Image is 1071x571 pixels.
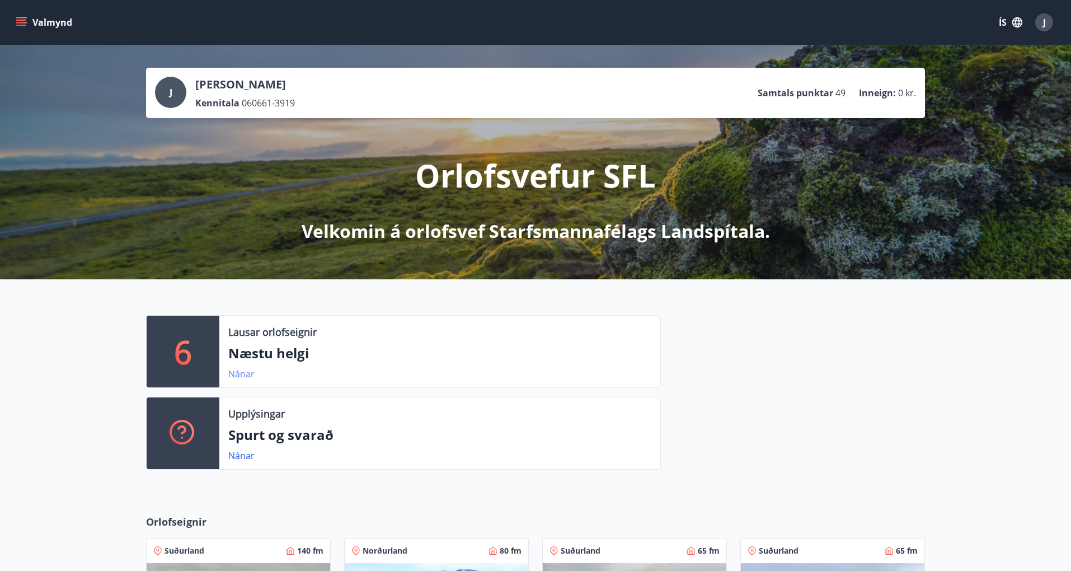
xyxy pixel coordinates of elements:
span: Suðurland [561,545,600,556]
button: ÍS [993,12,1028,32]
span: 49 [835,87,845,99]
p: 6 [174,330,192,373]
span: Orlofseignir [146,514,206,529]
p: Spurt og svarað [228,425,651,444]
a: Nánar [228,368,255,380]
span: 060661-3919 [242,97,295,109]
span: 80 fm [500,545,522,556]
p: Inneign : [859,87,896,99]
p: Orlofsvefur SFL [415,154,656,196]
p: [PERSON_NAME] [195,77,295,92]
span: Norðurland [363,545,407,556]
span: J [1043,16,1046,29]
p: Upplýsingar [228,406,285,421]
p: Velkomin á orlofsvef Starfsmannafélags Landspítala. [302,219,770,244]
p: Næstu helgi [228,344,651,363]
p: Lausar orlofseignir [228,325,317,339]
span: J [170,86,172,99]
span: 65 fm [698,545,720,556]
span: 140 fm [297,545,323,556]
span: Suðurland [165,545,204,556]
span: 0 kr. [898,87,916,99]
span: Suðurland [759,545,798,556]
button: J [1031,9,1058,36]
p: Kennitala [195,97,239,109]
button: menu [13,12,77,32]
span: 65 fm [896,545,918,556]
p: Samtals punktar [758,87,833,99]
a: Nánar [228,450,255,462]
